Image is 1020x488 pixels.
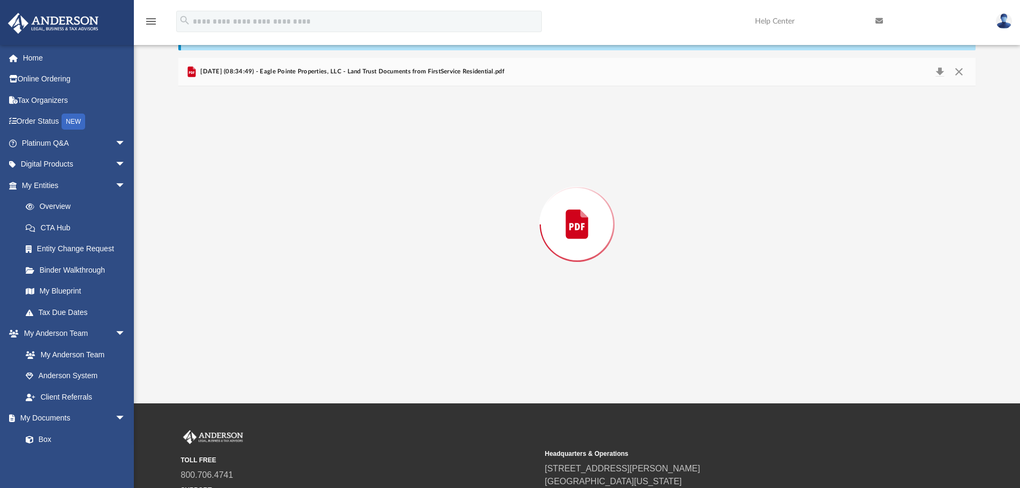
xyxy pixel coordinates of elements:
[7,408,137,429] a: My Documentsarrow_drop_down
[15,238,142,260] a: Entity Change Request
[115,323,137,345] span: arrow_drop_down
[15,217,142,238] a: CTA Hub
[545,449,902,459] small: Headquarters & Operations
[15,196,142,217] a: Overview
[996,13,1012,29] img: User Pic
[115,154,137,176] span: arrow_drop_down
[15,386,137,408] a: Client Referrals
[115,132,137,154] span: arrow_drop_down
[7,154,142,175] a: Digital Productsarrow_drop_down
[181,470,233,479] a: 800.706.4741
[7,132,142,154] a: Platinum Q&Aarrow_drop_down
[181,430,245,444] img: Anderson Advisors Platinum Portal
[15,259,142,281] a: Binder Walkthrough
[7,175,142,196] a: My Entitiesarrow_drop_down
[930,64,949,79] button: Download
[545,464,700,473] a: [STREET_ADDRESS][PERSON_NAME]
[7,47,142,69] a: Home
[15,302,142,323] a: Tax Due Dates
[178,58,976,363] div: Preview
[62,114,85,130] div: NEW
[949,64,969,79] button: Close
[15,429,131,450] a: Box
[15,450,137,471] a: Meeting Minutes
[181,455,538,465] small: TOLL FREE
[545,477,682,486] a: [GEOGRAPHIC_DATA][US_STATE]
[15,344,131,365] a: My Anderson Team
[145,15,157,28] i: menu
[115,408,137,430] span: arrow_drop_down
[7,323,137,344] a: My Anderson Teamarrow_drop_down
[7,89,142,111] a: Tax Organizers
[179,14,191,26] i: search
[198,67,504,77] span: [DATE] (08:34:49) - Eagle Pointe Properties, LLC - Land Trust Documents from FirstService Residen...
[5,13,102,34] img: Anderson Advisors Platinum Portal
[115,175,137,197] span: arrow_drop_down
[7,69,142,90] a: Online Ordering
[15,281,137,302] a: My Blueprint
[145,20,157,28] a: menu
[15,365,137,387] a: Anderson System
[7,111,142,133] a: Order StatusNEW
